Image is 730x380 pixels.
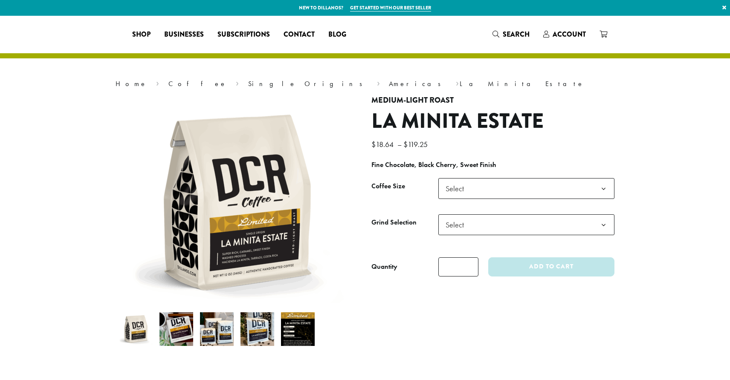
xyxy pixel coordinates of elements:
[200,312,234,346] img: La Minita Estate - Image 3
[371,160,496,169] b: Fine Chocolate, Black Cherry, Sweet Finish
[377,76,380,89] span: ›
[438,257,478,276] input: Product quantity
[486,27,536,41] a: Search
[488,257,614,276] button: Add to cart
[456,76,459,89] span: ›
[350,4,431,12] a: Get started with our best seller
[403,139,408,149] span: $
[371,139,376,149] span: $
[281,312,315,346] img: La Minita Estate - Image 5
[156,76,159,89] span: ›
[248,79,368,88] a: Single Origins
[132,29,151,40] span: Shop
[164,29,204,40] span: Businesses
[553,29,586,39] span: Account
[438,214,614,235] span: Select
[125,28,157,41] a: Shop
[442,216,472,233] span: Select
[371,109,614,134] h1: La Minita Estate
[371,139,396,149] bdi: 18.64
[371,180,438,193] label: Coffee Size
[442,180,472,197] span: Select
[371,262,397,272] div: Quantity
[328,29,346,40] span: Blog
[159,312,193,346] img: La Minita Estate - Image 2
[168,79,227,88] a: Coffee
[130,96,344,309] img: La Minita Estate
[116,79,614,89] nav: Breadcrumb
[438,178,614,199] span: Select
[389,79,446,88] a: Americas
[240,312,274,346] img: La Minita Estate - Image 4
[116,79,147,88] a: Home
[217,29,270,40] span: Subscriptions
[503,29,530,39] span: Search
[397,139,402,149] span: –
[236,76,239,89] span: ›
[371,96,614,105] h4: Medium-Light Roast
[284,29,315,40] span: Contact
[371,216,438,229] label: Grind Selection
[119,312,153,346] img: La Minita Estate
[403,139,430,149] bdi: 119.25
